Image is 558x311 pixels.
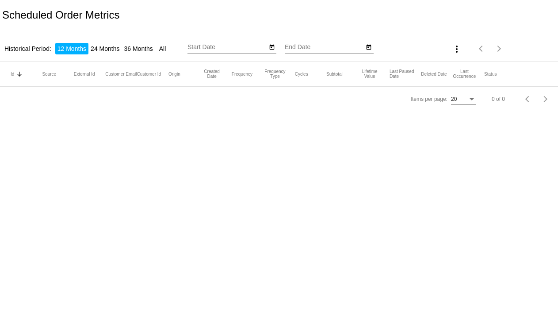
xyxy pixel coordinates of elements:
[451,96,476,103] mat-select: Items per page:
[122,43,155,54] li: 36 Months
[390,69,421,79] mat-header-cell: Last Paused Date
[295,71,308,77] button: Change sorting for Cycles
[364,42,374,51] button: Open calendar
[411,96,447,102] div: Items per page:
[537,90,554,108] button: Next page
[519,90,537,108] button: Previous page
[421,72,452,77] mat-header-cell: Deleted Date
[490,40,508,58] button: Next page
[326,71,343,77] button: Change sorting for Subtotal
[453,69,476,79] button: Change sorting for LastOccurrenceUtc
[484,71,497,77] button: Change sorting for Status
[42,72,73,77] mat-header-cell: Source
[285,44,364,51] input: End Date
[157,43,168,54] li: All
[55,43,88,54] li: 12 Months
[187,44,267,51] input: Start Date
[2,43,54,54] li: Historical Period:
[358,69,381,79] button: Change sorting for LifetimeValue
[263,69,287,79] button: Change sorting for FrequencyType
[2,9,119,21] h2: Scheduled Order Metrics
[267,42,276,51] button: Open calendar
[451,96,457,102] span: 20
[105,72,137,77] mat-header-cell: Customer Email
[492,96,505,102] div: 0 of 0
[473,40,490,58] button: Previous page
[200,69,223,79] button: Change sorting for CreatedUtc
[88,43,122,54] li: 24 Months
[137,72,168,77] mat-header-cell: Customer Id
[168,72,200,77] mat-header-cell: Origin
[451,44,462,54] mat-icon: more_vert
[232,71,252,77] button: Change sorting for Frequency
[74,71,95,77] button: Change sorting for OriginalExternalId
[11,71,14,77] button: Change sorting for Id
